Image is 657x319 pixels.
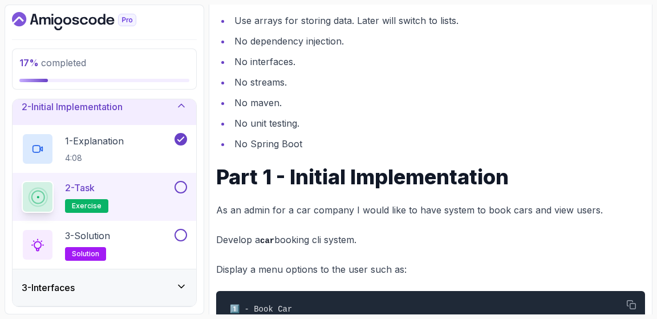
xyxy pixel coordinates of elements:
[22,229,187,261] button: 3-Solutionsolution
[231,33,645,49] li: No dependency injection.
[65,152,124,164] p: 4:08
[22,100,123,114] h3: 2 - Initial Implementation
[231,95,645,111] li: No maven.
[65,134,124,148] p: 1 - Explanation
[19,57,39,68] span: 17 %
[72,249,99,259] span: solution
[216,261,645,277] p: Display a menu options to the user such as:
[231,136,645,152] li: No Spring Boot
[216,202,645,218] p: As an admin for a car company I would like to have system to book cars and view users.
[22,133,187,165] button: 1-Explanation4:08
[22,281,75,294] h3: 3 - Interfaces
[231,13,645,29] li: Use arrays for storing data. Later will switch to lists.
[13,269,196,306] button: 3-Interfaces
[22,181,187,213] button: 2-Taskexercise
[231,74,645,90] li: No streams.
[231,115,645,131] li: No unit testing.
[260,236,274,245] code: car
[19,57,86,68] span: completed
[65,181,95,195] p: 2 - Task
[72,201,102,211] span: exercise
[216,232,645,248] p: Develop a booking cli system.
[65,229,110,243] p: 3 - Solution
[216,165,645,188] h1: Part 1 - Initial Implementation
[13,88,196,125] button: 2-Initial Implementation
[231,54,645,70] li: No interfaces.
[12,12,163,30] a: Dashboard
